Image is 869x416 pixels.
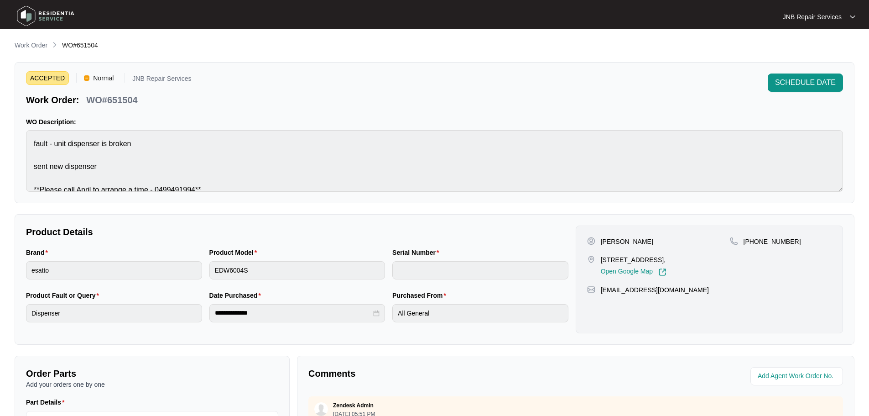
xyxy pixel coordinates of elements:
img: map-pin [730,237,738,245]
img: Vercel Logo [84,75,89,81]
span: Normal [89,71,117,85]
input: Purchased From [392,304,568,322]
input: Brand [26,261,202,279]
p: JNB Repair Services [783,12,842,21]
input: Product Model [209,261,385,279]
label: Brand [26,248,52,257]
label: Date Purchased [209,291,265,300]
p: [PERSON_NAME] [601,237,653,246]
p: Zendesk Admin [333,402,374,409]
img: Link-External [658,268,666,276]
img: map-pin [587,285,595,294]
img: residentia service logo [14,2,78,30]
p: WO Description: [26,117,843,126]
p: Comments [308,367,569,380]
img: user.svg [314,402,328,416]
input: Serial Number [392,261,568,279]
p: [STREET_ADDRESS], [601,255,666,264]
p: JNB Repair Services [132,75,191,85]
p: Product Details [26,226,568,238]
a: Open Google Map [601,268,666,276]
img: map-pin [587,255,595,263]
span: WO#651504 [62,42,98,49]
p: [PHONE_NUMBER] [744,237,801,246]
p: Add your orders one by one [26,380,278,389]
p: [EMAIL_ADDRESS][DOMAIN_NAME] [601,285,709,295]
img: dropdown arrow [850,15,855,19]
textarea: fault - unit dispenser is broken sent new dispenser **Please call April to arrange a time - 04994... [26,130,843,192]
a: Work Order [13,41,49,51]
label: Product Model [209,248,261,257]
p: Work Order [15,41,47,50]
img: user-pin [587,237,595,245]
label: Purchased From [392,291,450,300]
label: Serial Number [392,248,442,257]
label: Product Fault or Query [26,291,103,300]
input: Product Fault or Query [26,304,202,322]
p: WO#651504 [86,94,137,106]
label: Part Details [26,398,68,407]
img: chevron-right [51,41,58,48]
span: SCHEDULE DATE [775,77,836,88]
p: Order Parts [26,367,278,380]
input: Date Purchased [215,308,372,318]
p: Work Order: [26,94,79,106]
button: SCHEDULE DATE [768,74,843,92]
input: Add Agent Work Order No. [758,371,838,382]
span: ACCEPTED [26,71,69,85]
